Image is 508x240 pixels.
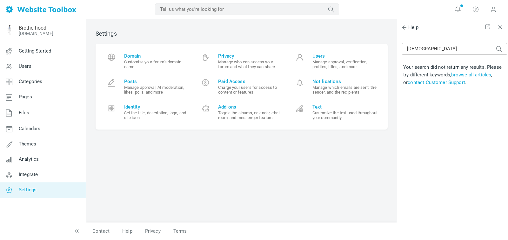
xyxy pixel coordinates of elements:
small: Set the title, description, logo, and site icon [124,110,190,120]
a: Identity Set the title, description, logo, and site icon [100,99,195,125]
span: Back [401,24,407,31]
span: Users [19,63,31,69]
img: Facebook%20Profile%20Pic%20Guy%20Blue%20Best.png [4,25,14,35]
a: Text Customize the text used throughout your community [289,99,383,125]
a: Users Manage approval, verification, profiles, titles, and more [289,48,383,74]
span: Posts [124,79,190,84]
a: Brotherhood [19,25,46,31]
a: Terms [167,226,193,237]
span: Text [312,104,378,110]
small: Manage approval, verification, profiles, titles, and more [312,60,378,69]
span: Domain [124,53,190,59]
span: Help [402,24,418,31]
small: Customize your forum's domain name [124,60,190,69]
small: Toggle the albums, calendar, chat room, and messenger features [218,110,284,120]
a: Privacy [139,226,167,237]
span: Files [19,110,29,116]
a: [DOMAIN_NAME] [19,31,53,36]
span: Themes [19,141,36,147]
span: Add-ons [218,104,284,110]
a: Privacy Manage who can access your forum and what they can share [194,48,289,74]
span: Pages [19,94,32,100]
td: Your search did not return any results. Please try different keywords, , or . [402,62,507,88]
a: Contact [86,226,116,237]
span: Paid Access [218,79,284,84]
span: Getting Started [19,48,51,54]
span: Integrate [19,172,38,177]
input: Tell us what you're looking for [155,4,339,15]
span: Notifications [312,79,378,84]
span: Settings [19,187,37,193]
a: Posts Manage approval, AI moderation, likes, polls, and more [100,74,195,99]
a: browse all articles [451,72,491,78]
a: contact Customer Support [408,80,465,85]
span: Privacy [218,53,284,59]
a: Add-ons Toggle the albums, calendar, chat room, and messenger features [194,99,289,125]
small: Manage approval, AI moderation, likes, polls, and more [124,85,190,95]
span: Users [312,53,378,59]
a: Paid Access Charge your users for access to content or features [194,74,289,99]
small: Charge your users for access to content or features [218,85,284,95]
input: Tell us what you're looking for [402,43,507,55]
a: Domain Customize your forum's domain name [100,48,195,74]
a: Notifications Manage which emails are sent, the sender, and the recipients [289,74,383,99]
span: Identity [124,104,190,110]
span: Categories [19,79,43,84]
small: Manage who can access your forum and what they can share [218,60,284,69]
small: Manage which emails are sent, the sender, and the recipients [312,85,378,95]
small: Customize the text used throughout your community [312,110,378,120]
span: Analytics [19,156,39,162]
h2: Settings [96,30,388,37]
a: Help [116,226,139,237]
span: Calendars [19,126,40,131]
